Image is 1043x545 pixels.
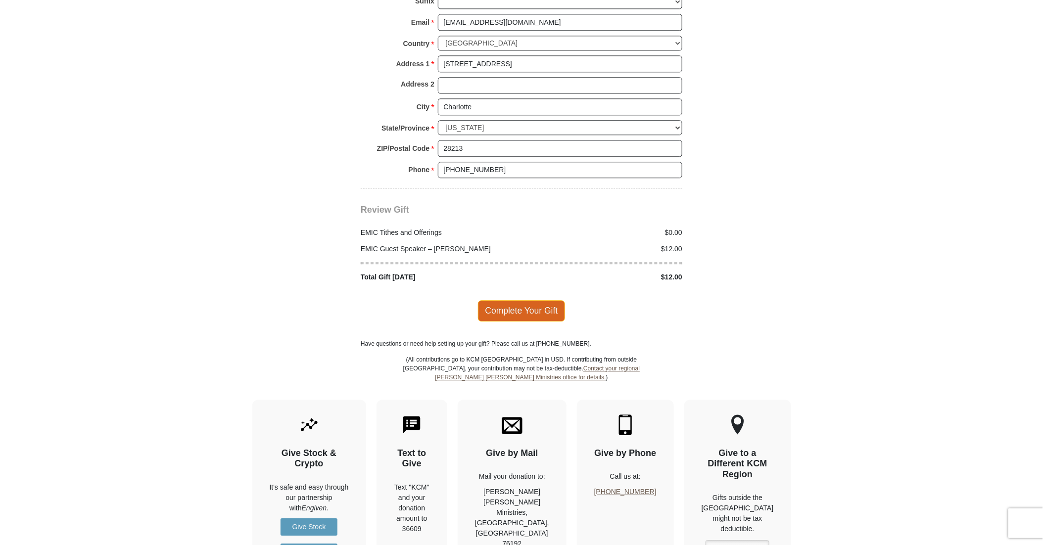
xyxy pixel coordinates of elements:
[594,488,657,496] a: [PHONE_NUMBER]
[270,448,349,469] h4: Give Stock & Crypto
[502,414,522,435] img: envelope.svg
[411,15,429,29] strong: Email
[377,141,430,155] strong: ZIP/Postal Code
[396,57,430,71] strong: Address 1
[401,414,422,435] img: text-to-give.svg
[521,244,688,254] div: $12.00
[731,414,745,435] img: other-region
[475,471,549,482] p: Mail your donation to:
[702,493,774,534] p: Gifts outside the [GEOGRAPHIC_DATA] might not be tax deductible.
[361,205,409,215] span: Review Gift
[403,37,430,50] strong: Country
[521,227,688,238] div: $0.00
[702,448,774,480] h4: Give to a Different KCM Region
[356,272,522,282] div: Total Gift [DATE]
[299,414,320,435] img: give-by-stock.svg
[403,355,640,400] p: (All contributions go to KCM [GEOGRAPHIC_DATA] in USD. If contributing from outside [GEOGRAPHIC_D...
[409,163,430,177] strong: Phone
[594,448,657,459] h4: Give by Phone
[615,414,636,435] img: mobile.svg
[394,448,430,469] h4: Text to Give
[356,227,522,238] div: EMIC Tithes and Offerings
[302,504,329,512] i: Engiven.
[521,272,688,282] div: $12.00
[356,244,522,254] div: EMIC Guest Speaker – [PERSON_NAME]
[394,482,430,534] div: Text "KCM" and your donation amount to 36609
[381,121,429,135] strong: State/Province
[475,448,549,459] h4: Give by Mail
[435,365,640,381] a: Contact your regional [PERSON_NAME] [PERSON_NAME] Ministries office for details.
[594,471,657,482] p: Call us at:
[270,482,349,513] p: It's safe and easy through our partnership with
[361,339,682,348] p: Have questions or need help setting up your gift? Please call us at [PHONE_NUMBER].
[478,300,566,321] span: Complete Your Gift
[281,518,337,536] a: Give Stock
[401,77,434,91] strong: Address 2
[417,100,429,114] strong: City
